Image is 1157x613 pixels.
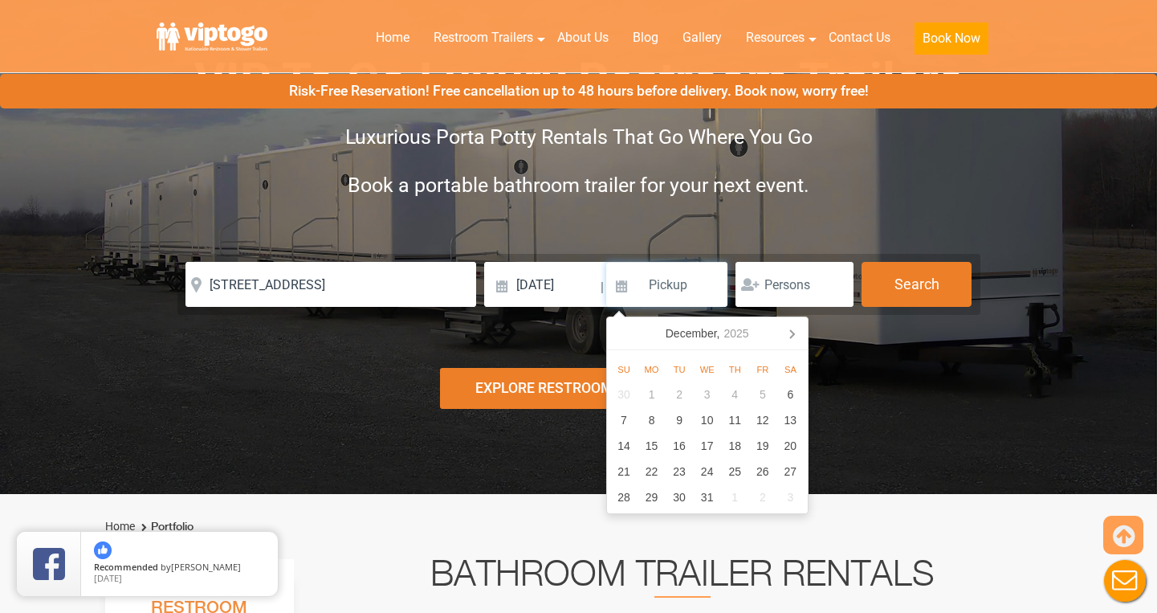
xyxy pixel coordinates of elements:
[862,262,972,307] button: Search
[776,433,805,459] div: 20
[666,360,694,379] div: Tu
[776,382,805,407] div: 6
[545,20,621,55] a: About Us
[610,459,638,484] div: 21
[666,407,694,433] div: 9
[94,561,158,573] span: Recommended
[137,517,194,537] li: Portfolio
[484,262,599,307] input: Delivery
[440,368,718,409] div: Explore Restroom Trailers
[721,407,749,433] div: 11
[721,360,749,379] div: Th
[33,548,65,580] img: Review Rating
[94,572,122,584] span: [DATE]
[721,382,749,407] div: 4
[606,262,728,307] input: Pickup
[171,561,241,573] span: [PERSON_NAME]
[666,382,694,407] div: 2
[659,321,756,346] div: December,
[749,433,777,459] div: 19
[749,407,777,433] div: 12
[638,459,666,484] div: 22
[693,360,721,379] div: We
[693,484,721,510] div: 31
[776,407,805,433] div: 13
[749,459,777,484] div: 26
[721,433,749,459] div: 18
[721,459,749,484] div: 25
[670,20,734,55] a: Gallery
[776,484,805,510] div: 3
[638,382,666,407] div: 1
[422,20,545,55] a: Restroom Trailers
[105,520,135,533] a: Home
[749,360,777,379] div: Fr
[749,382,777,407] div: 5
[735,262,853,307] input: Persons
[693,459,721,484] div: 24
[348,174,809,197] span: Book a portable bathroom trailer for your next event.
[638,407,666,433] div: 8
[316,559,1049,598] h2: Bathroom Trailer Rentals
[94,562,265,574] span: by
[610,484,638,510] div: 28
[610,360,638,379] div: Su
[621,20,670,55] a: Blog
[749,484,777,510] div: 2
[723,324,748,343] i: 2025
[94,541,112,559] img: thumbs up icon
[693,433,721,459] div: 17
[734,20,817,55] a: Resources
[1093,549,1157,613] button: Live Chat
[915,22,988,55] button: Book Now
[610,407,638,433] div: 7
[610,382,638,407] div: 30
[776,459,805,484] div: 27
[601,262,604,313] span: |
[345,125,813,149] span: Luxurious Porta Potty Rentals That Go Where You Go
[638,360,666,379] div: Mo
[902,20,1000,64] a: Book Now
[666,433,694,459] div: 16
[364,20,422,55] a: Home
[638,484,666,510] div: 29
[638,433,666,459] div: 15
[185,262,476,307] input: Where do you need your restroom?
[610,433,638,459] div: 14
[693,382,721,407] div: 3
[817,20,902,55] a: Contact Us
[666,484,694,510] div: 30
[721,484,749,510] div: 1
[693,407,721,433] div: 10
[666,459,694,484] div: 23
[776,360,805,379] div: Sa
